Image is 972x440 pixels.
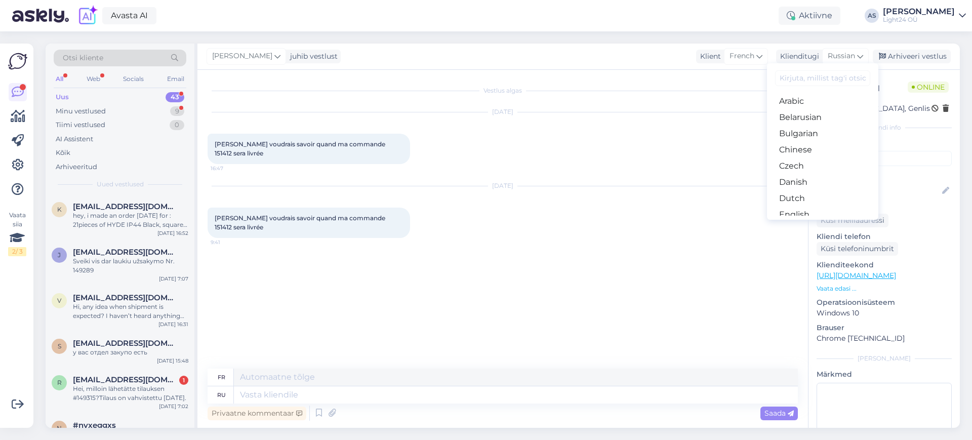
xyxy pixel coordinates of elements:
div: [DATE] 7:07 [159,275,188,283]
a: Bulgarian [767,126,878,142]
span: justmisius@gmail.com [73,248,178,257]
span: [PERSON_NAME] voudrais savoir quand ma commande 151412 sera livrée [215,140,387,157]
span: s [58,342,61,350]
div: у вас отдел закупо есть [73,348,188,357]
p: Klienditeekond [817,260,952,270]
div: 9 [170,106,184,116]
div: All [54,72,65,86]
span: Saada [764,409,794,418]
input: Lisa nimi [817,185,940,196]
img: Askly Logo [8,52,27,71]
div: [DATE] 7:02 [159,403,188,410]
span: r [57,379,62,386]
div: Web [85,72,102,86]
div: [PERSON_NAME] [817,354,952,363]
input: Kirjuta, millist tag'i otsid [775,70,870,86]
div: Vestlus algas [208,86,798,95]
p: Kliendi nimi [817,170,952,181]
span: Online [908,82,949,93]
div: Vaata siia [8,211,26,256]
div: Arhiveeritud [56,162,97,172]
div: [DATE] 16:52 [157,229,188,237]
div: Hi, any idea when shipment is expected? I haven’t heard anything yet. Commande n°149638] ([DATE])... [73,302,188,321]
a: Dutch [767,190,878,207]
p: Kliendi tag'id [817,138,952,149]
div: 1 [179,376,188,385]
div: Uus [56,92,69,102]
span: 9:41 [211,238,249,246]
div: Kliendi info [817,123,952,132]
div: [DATE] 16:31 [158,321,188,328]
div: Socials [121,72,146,86]
a: Avasta AI [102,7,156,24]
span: Otsi kliente [63,53,103,63]
div: [PERSON_NAME] [883,8,955,16]
div: Küsi meiliaadressi [817,214,888,227]
img: explore-ai [77,5,98,26]
div: AI Assistent [56,134,93,144]
div: Sveiki vis dar laukiu užsakymo Nr. 149289 [73,257,188,275]
div: Email [165,72,186,86]
div: Klienditugi [776,51,819,62]
span: [PERSON_NAME] voudrais savoir quand ma commande 151412 sera livrée [215,214,387,231]
span: shahzoda@ovivoelektrik.com.tr [73,339,178,348]
div: 2 / 3 [8,247,26,256]
p: Operatsioonisüsteem [817,297,952,308]
span: [PERSON_NAME] [212,51,272,62]
p: Kliendi telefon [817,231,952,242]
a: Danish [767,174,878,190]
div: Tiimi vestlused [56,120,105,130]
input: Lisa tag [817,151,952,166]
p: Vaata edasi ... [817,284,952,293]
span: kuninkaantie752@gmail.com [73,202,178,211]
div: Light24 OÜ [883,16,955,24]
span: vanheiningenruud@gmail.com [73,293,178,302]
div: [DATE] [208,107,798,116]
div: ru [217,386,226,404]
div: Klient [696,51,721,62]
div: [DATE] [208,181,798,190]
span: n [57,424,62,432]
p: Kliendi email [817,203,952,214]
p: Windows 10 [817,308,952,318]
span: Russian [828,51,855,62]
span: ritvaleinonen@hotmail.com [73,375,178,384]
div: hey, i made an order [DATE] for : 21pieces of HYDE IP44 Black, square lamps We opened the package... [73,211,188,229]
span: French [730,51,754,62]
div: Privaatne kommentaar [208,407,306,420]
div: Küsi telefoninumbrit [817,242,898,256]
a: Arabic [767,93,878,109]
a: Belarusian [767,109,878,126]
p: Märkmed [817,369,952,380]
div: Aktiivne [779,7,840,25]
div: 43 [166,92,184,102]
div: Hei, milloin lähetätte tilauksen #149315?Tilaus on vahvistettu [DATE]. [73,384,188,403]
span: k [57,206,62,213]
span: 16:47 [211,165,249,172]
a: [URL][DOMAIN_NAME] [817,271,896,280]
p: Brauser [817,323,952,333]
div: Kõik [56,148,70,158]
a: Chinese [767,142,878,158]
div: fr [218,369,225,386]
a: Czech [767,158,878,174]
div: Minu vestlused [56,106,106,116]
div: 0 [170,120,184,130]
span: Uued vestlused [97,180,144,189]
span: v [57,297,61,304]
span: j [58,251,61,259]
div: [DATE] 15:48 [157,357,188,365]
a: [PERSON_NAME]Light24 OÜ [883,8,966,24]
span: #nyxeggxs [73,421,116,430]
a: English [767,207,878,223]
div: AS [865,9,879,23]
p: Chrome [TECHNICAL_ID] [817,333,952,344]
div: juhib vestlust [286,51,338,62]
div: Arhiveeri vestlus [873,50,951,63]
